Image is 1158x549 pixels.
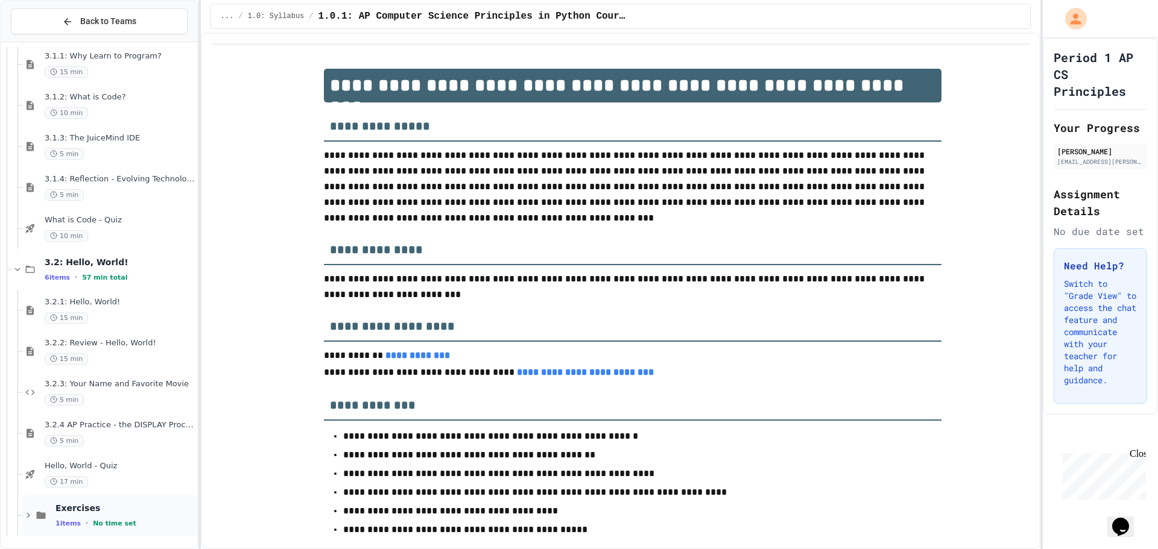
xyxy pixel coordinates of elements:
span: • [75,272,77,282]
h3: Need Help? [1064,259,1137,273]
span: 3.2: Hello, World! [45,257,195,268]
span: 1 items [55,519,81,527]
span: 5 min [45,189,84,201]
span: 15 min [45,353,88,365]
span: 5 min [45,394,84,406]
h2: Assignment Details [1054,186,1147,219]
h1: Period 1 AP CS Principles [1054,49,1147,99]
span: / [238,11,242,21]
span: 6 items [45,274,70,281]
span: 3.1.3: The JuiceMind IDE [45,133,195,143]
span: 1.0: Syllabus [248,11,305,21]
span: 3.1.4: Reflection - Evolving Technology [45,174,195,184]
div: [EMAIL_ADDRESS][PERSON_NAME][PERSON_NAME][DOMAIN_NAME] [1057,157,1144,166]
iframe: chat widget [1058,448,1146,500]
span: 3.1.2: What is Code? [45,92,195,102]
span: No time set [93,519,136,527]
span: 3.1.1: Why Learn to Program? [45,51,195,61]
span: 3.2.1: Hello, World! [45,297,195,307]
span: Back to Teams [80,15,136,28]
span: 10 min [45,107,88,119]
span: 5 min [45,435,84,447]
span: 10 min [45,230,88,242]
h2: Your Progress [1054,119,1147,136]
span: Exercises [55,503,195,513]
span: Hello, World - Quiz [45,461,195,471]
span: 15 min [45,312,88,324]
span: ... [221,11,234,21]
span: / [309,11,313,21]
p: Switch to "Grade View" to access the chat feature and communicate with your teacher for help and ... [1064,278,1137,386]
span: 3.2.2: Review - Hello, World! [45,338,195,348]
span: 17 min [45,476,88,488]
span: 3.2.4 AP Practice - the DISPLAY Procedure [45,420,195,430]
div: No due date set [1054,224,1147,239]
div: [PERSON_NAME] [1057,146,1144,157]
span: 3.2.3: Your Name and Favorite Movie [45,379,195,389]
span: • [86,518,88,528]
span: What is Code - Quiz [45,215,195,225]
div: My Account [1052,5,1090,33]
span: 15 min [45,66,88,78]
button: Back to Teams [11,8,188,34]
span: 1.0.1: AP Computer Science Principles in Python Course Syllabus [318,9,627,24]
span: 57 min total [82,274,127,281]
span: 5 min [45,148,84,160]
iframe: chat widget [1107,501,1146,537]
div: Chat with us now!Close [5,5,83,77]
